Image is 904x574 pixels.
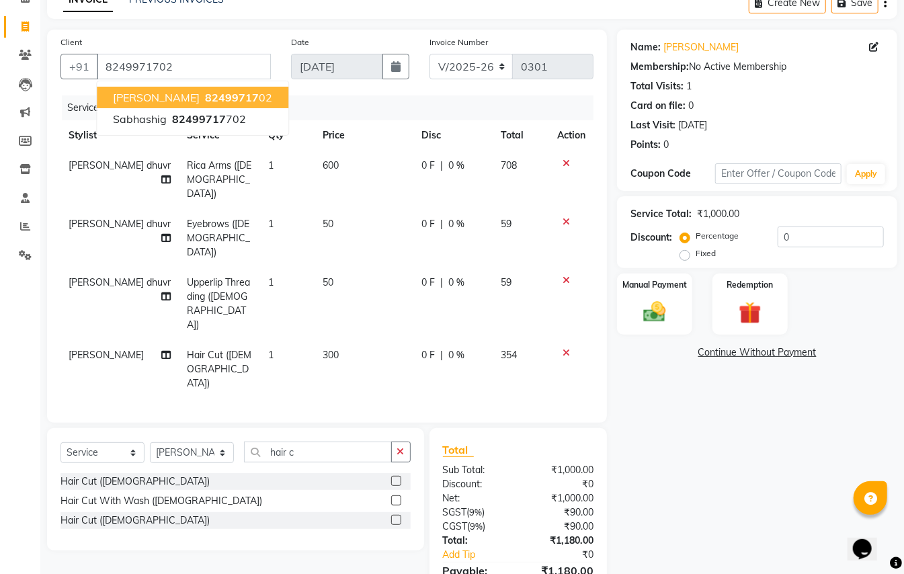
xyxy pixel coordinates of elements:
[518,491,604,505] div: ₹1,000.00
[269,218,274,230] span: 1
[433,491,518,505] div: Net:
[518,463,604,477] div: ₹1,000.00
[269,349,274,361] span: 1
[60,494,262,508] div: Hair Cut With Wash ([DEMOGRAPHIC_DATA])
[448,217,464,231] span: 0 %
[315,120,413,151] th: Price
[518,477,604,491] div: ₹0
[630,60,689,74] div: Membership:
[470,507,483,518] span: 9%
[678,118,707,132] div: [DATE]
[433,477,518,491] div: Discount:
[847,164,885,184] button: Apply
[630,118,675,132] div: Last Visit:
[60,36,82,48] label: Client
[433,520,518,534] div: ( )
[60,120,179,151] th: Stylist
[291,36,309,48] label: Date
[323,218,333,230] span: 50
[433,505,518,520] div: ( )
[630,231,672,245] div: Discount:
[501,276,511,288] span: 59
[715,163,841,184] input: Enter Offer / Coupon Code
[443,506,467,518] span: SGST
[169,112,246,126] ngb-highlight: 702
[443,443,474,457] span: Total
[440,276,443,290] span: |
[69,276,171,288] span: [PERSON_NAME] dhuvr
[413,120,493,151] th: Disc
[421,276,435,290] span: 0 F
[630,207,692,221] div: Service Total:
[187,349,251,389] span: Hair Cut ([DEMOGRAPHIC_DATA])
[113,112,167,126] span: sabhashig
[630,79,684,93] div: Total Visits:
[60,54,98,79] button: +91
[630,99,686,113] div: Card on file:
[187,218,250,258] span: Eyebrows ([DEMOGRAPHIC_DATA])
[172,112,226,126] span: 82499717
[421,159,435,173] span: 0 F
[205,91,259,104] span: 82499717
[663,138,669,152] div: 0
[688,99,694,113] div: 0
[636,299,673,325] img: _cash.svg
[630,60,884,74] div: No Active Membership
[69,349,144,361] span: [PERSON_NAME]
[433,463,518,477] div: Sub Total:
[448,276,464,290] span: 0 %
[663,40,739,54] a: [PERSON_NAME]
[269,276,274,288] span: 1
[187,276,250,331] span: Upperlip Threading ([DEMOGRAPHIC_DATA])
[202,91,272,104] ngb-highlight: 02
[269,159,274,171] span: 1
[697,207,739,221] div: ₹1,000.00
[113,91,200,104] span: [PERSON_NAME]
[60,514,210,528] div: Hair Cut ([DEMOGRAPHIC_DATA])
[518,520,604,534] div: ₹90.00
[448,159,464,173] span: 0 %
[323,276,333,288] span: 50
[549,120,593,151] th: Action
[433,548,533,562] a: Add Tip
[518,505,604,520] div: ₹90.00
[440,217,443,231] span: |
[630,40,661,54] div: Name:
[470,521,483,532] span: 9%
[443,520,468,532] span: CGST
[429,36,488,48] label: Invoice Number
[62,95,604,120] div: Services
[244,442,392,462] input: Search or Scan
[732,299,768,327] img: _gift.svg
[630,167,715,181] div: Coupon Code
[696,247,716,259] label: Fixed
[97,54,271,79] input: Search by Name/Mobile/Email/Code
[630,138,661,152] div: Points:
[69,159,171,171] span: [PERSON_NAME] dhuvr
[69,218,171,230] span: [PERSON_NAME] dhuvr
[421,348,435,362] span: 0 F
[60,475,210,489] div: Hair Cut ([DEMOGRAPHIC_DATA])
[433,534,518,548] div: Total:
[421,217,435,231] span: 0 F
[848,520,891,561] iframe: chat widget
[501,159,517,171] span: 708
[501,218,511,230] span: 59
[532,548,604,562] div: ₹0
[686,79,692,93] div: 1
[187,159,251,200] span: Rica Arms ([DEMOGRAPHIC_DATA])
[440,159,443,173] span: |
[696,230,739,242] label: Percentage
[501,349,517,361] span: 354
[622,279,687,291] label: Manual Payment
[493,120,549,151] th: Total
[323,349,339,361] span: 300
[440,348,443,362] span: |
[448,348,464,362] span: 0 %
[323,159,339,171] span: 600
[620,345,895,360] a: Continue Without Payment
[518,534,604,548] div: ₹1,180.00
[727,279,773,291] label: Redemption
